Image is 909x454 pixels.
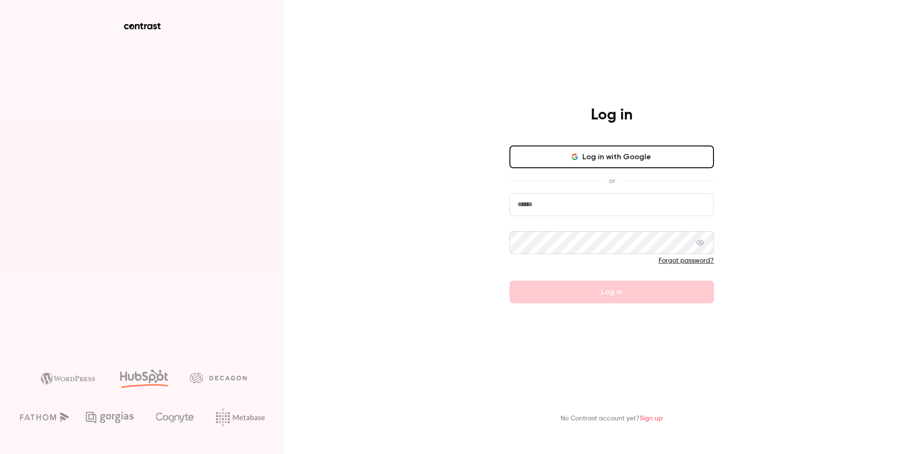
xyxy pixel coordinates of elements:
[190,372,247,383] img: decagon
[591,106,633,125] h4: Log in
[604,176,620,186] span: or
[659,257,714,264] a: Forgot password?
[509,145,714,168] button: Log in with Google
[561,414,663,424] p: No Contrast account yet?
[640,415,663,422] a: Sign up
